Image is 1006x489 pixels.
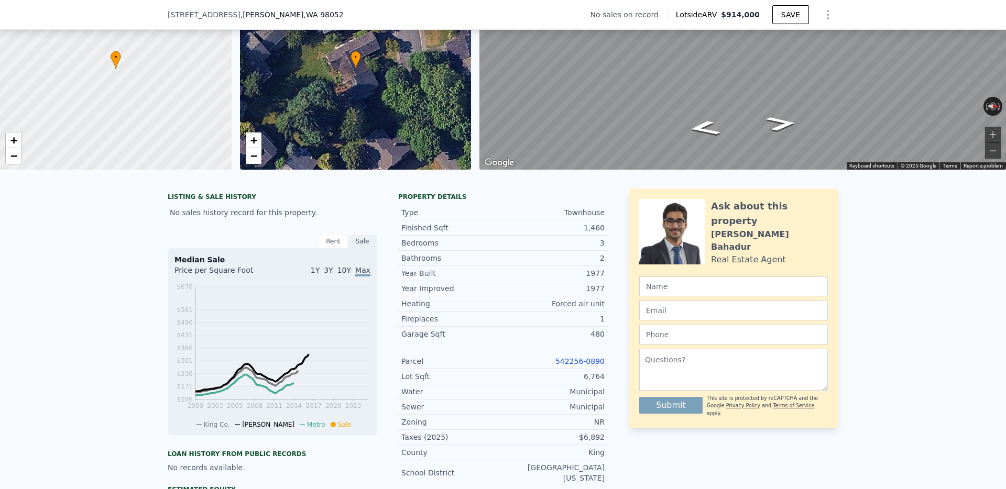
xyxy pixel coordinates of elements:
[188,402,204,409] tspan: 2000
[240,9,344,20] span: , [PERSON_NAME]
[772,5,809,24] button: SAVE
[177,331,193,339] tspan: $431
[503,223,605,233] div: 1,460
[319,235,348,248] div: Rent
[250,149,257,162] span: −
[174,254,370,265] div: Median Sale
[168,450,377,458] div: Loan history from public records
[401,417,503,427] div: Zoning
[401,402,503,412] div: Sewer
[338,421,352,428] span: Sale
[401,447,503,458] div: County
[482,156,517,170] a: Open this area in Google Maps (opens a new window)
[250,134,257,147] span: +
[985,127,1001,142] button: Zoom in
[401,386,503,397] div: Water
[817,4,838,25] button: Show Options
[503,417,605,427] div: NR
[401,207,503,218] div: Type
[10,149,17,162] span: −
[591,9,667,20] div: No sales on record
[401,329,503,339] div: Garage Sqft
[177,319,193,326] tspan: $496
[168,203,377,222] div: No sales history record for this property.
[168,193,377,203] div: LISTING & SALE HISTORY
[266,402,282,409] tspan: 2011
[676,9,721,20] span: Lotside ARV
[503,207,605,218] div: Townhouse
[351,51,361,69] div: •
[246,132,261,148] a: Zoom in
[985,143,1001,159] button: Zoom out
[482,156,517,170] img: Google
[168,462,377,473] div: No records available.
[177,344,193,352] tspan: $366
[242,421,294,428] span: [PERSON_NAME]
[6,148,21,164] a: Zoom out
[351,52,361,62] span: •
[246,148,261,164] a: Zoom out
[964,163,1003,169] a: Report a problem
[401,298,503,309] div: Heating
[983,97,989,116] button: Rotate counterclockwise
[711,199,828,228] div: Ask about this property
[345,402,362,409] tspan: 2023
[711,253,786,266] div: Real Estate Agent
[726,403,760,408] a: Privacy Policy
[401,356,503,366] div: Parcel
[111,51,121,69] div: •
[773,403,814,408] a: Terms of Service
[401,283,503,294] div: Year Improved
[177,396,193,403] tspan: $106
[227,402,243,409] tspan: 2005
[711,228,828,253] div: [PERSON_NAME] Bahadur
[639,276,828,296] input: Name
[337,266,351,274] span: 10Y
[503,268,605,279] div: 1977
[753,113,810,135] path: Go North, 159th Ave NE
[174,265,272,282] div: Price per Square Foot
[555,357,605,365] a: 542256-0890
[247,402,263,409] tspan: 2008
[503,253,605,263] div: 2
[168,9,240,20] span: [STREET_ADDRESS]
[204,421,230,428] span: King Co.
[997,97,1003,116] button: Rotate clockwise
[639,301,828,320] input: Email
[177,306,193,314] tspan: $561
[503,298,605,309] div: Forced air unit
[503,447,605,458] div: King
[401,432,503,442] div: Taxes (2025)
[398,193,608,201] div: Property details
[401,468,503,478] div: School District
[983,102,1003,110] button: Reset the view
[306,402,322,409] tspan: 2017
[286,402,302,409] tspan: 2014
[177,357,193,364] tspan: $301
[10,134,17,147] span: +
[401,314,503,324] div: Fireplaces
[177,283,193,291] tspan: $676
[901,163,936,169] span: © 2025 Google
[639,325,828,344] input: Phone
[177,370,193,377] tspan: $236
[849,162,894,170] button: Keyboard shortcuts
[943,163,957,169] a: Terms (opens in new tab)
[304,10,344,19] span: , WA 98052
[111,52,121,62] span: •
[503,402,605,412] div: Municipal
[177,383,193,390] tspan: $171
[311,266,320,274] span: 1Y
[401,223,503,233] div: Finished Sqft
[639,397,703,414] button: Submit
[401,238,503,248] div: Bedrooms
[503,329,605,339] div: 480
[348,235,377,248] div: Sale
[355,266,370,276] span: Max
[503,238,605,248] div: 3
[324,266,333,274] span: 3Y
[503,314,605,324] div: 1
[207,402,223,409] tspan: 2003
[721,10,760,19] span: $914,000
[325,402,342,409] tspan: 2020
